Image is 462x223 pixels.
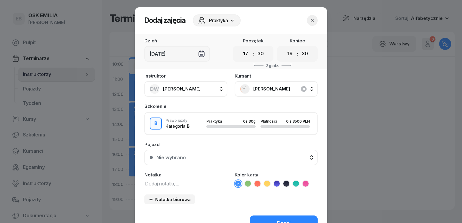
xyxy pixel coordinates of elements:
[260,119,280,123] div: Płatności
[209,17,228,24] span: Praktyka
[156,155,186,160] div: Nie wybrano
[145,113,317,134] button: BPrawo jazdyKategoria BPraktyka0z 30gPłatności0 z 3500 PLN
[144,81,227,97] button: DW[PERSON_NAME]
[144,194,195,204] button: Notatka biurowa
[144,150,318,165] button: Nie wybrano
[253,50,254,57] div: :
[253,85,312,93] span: [PERSON_NAME]
[144,16,186,25] h2: Dodaj zajęcia
[297,50,298,57] div: :
[243,119,256,123] div: 0 z 30g
[149,197,191,202] div: Notatka biurowa
[286,119,310,123] div: 0 z 3500 PLN
[206,119,222,124] span: Praktyka
[163,86,201,92] span: [PERSON_NAME]
[150,87,159,92] span: DW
